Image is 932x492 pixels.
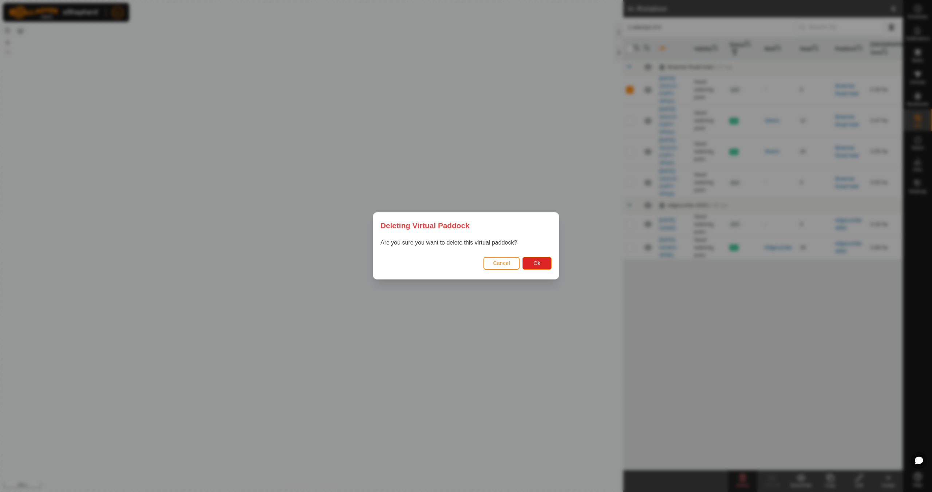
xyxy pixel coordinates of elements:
[380,220,470,231] span: Deleting Virtual Paddock
[534,261,541,266] span: Ok
[522,257,552,270] button: Ok
[483,257,520,270] button: Cancel
[493,261,510,266] span: Cancel
[380,239,552,247] p: Are you sure you want to delete this virtual paddock?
